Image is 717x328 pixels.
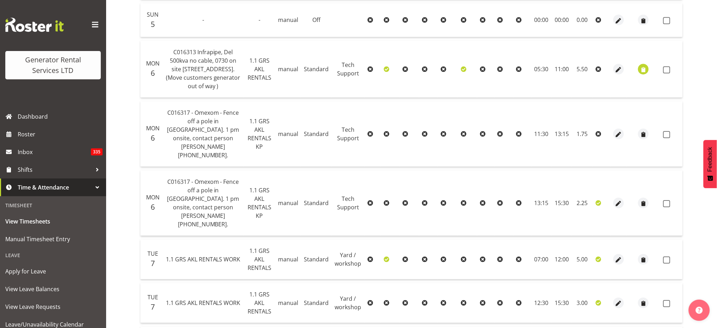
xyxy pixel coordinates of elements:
[2,230,104,248] a: Manual Timesheet Entry
[707,147,713,172] span: Feedback
[248,57,271,81] span: 1.1 GRS AKL RENTALS
[278,255,298,263] span: manual
[151,202,155,212] span: 6
[5,234,101,244] span: Manual Timesheet Entry
[531,101,552,167] td: 11:30
[696,307,703,314] img: help-xxl-2.png
[2,262,104,280] a: Apply for Leave
[167,109,239,159] span: C016317 - Omexom - Fence off a pole in [GEOGRAPHIC_DATA]. 1 pm onsite, contact person [PERSON_NAM...
[552,3,572,37] td: 00:00
[148,250,158,258] span: Tue
[531,170,552,236] td: 13:15
[335,295,362,311] span: Yard / workshop
[248,186,271,220] span: 1.1 GRS AKL RENTALS KP
[18,129,103,140] span: Roster
[337,195,359,211] span: Tech Support
[552,239,572,279] td: 12:00
[301,41,331,98] td: Standard
[18,111,103,122] span: Dashboard
[552,283,572,323] td: 15:30
[278,199,298,207] span: manual
[167,178,239,228] span: C016317 - Omexom - Fence off a pole in [GEOGRAPHIC_DATA]. 1 pm onsite, contact person [PERSON_NAM...
[148,293,158,301] span: Tue
[552,170,572,236] td: 15:30
[5,18,64,32] img: Rosterit website logo
[337,126,359,142] span: Tech Support
[166,48,241,90] span: C016313 Infrapipe, Del 500kva no cable, 0730 on site [STREET_ADDRESS]. (Move customers generator ...
[5,301,101,312] span: View Leave Requests
[146,60,160,67] span: Mon
[2,198,104,213] div: Timesheet
[301,170,331,236] td: Standard
[248,117,271,151] span: 1.1 GRS AKL RENTALS KP
[278,130,298,138] span: manual
[151,302,155,312] span: 7
[552,101,572,167] td: 13:15
[151,19,155,29] span: 5
[278,16,298,24] span: manual
[572,239,593,279] td: 5.00
[2,248,104,262] div: Leave
[301,101,331,167] td: Standard
[5,284,101,294] span: View Leave Balances
[166,255,241,263] span: 1.1 GRS AKL RENTALS WORK
[151,258,155,268] span: 7
[704,140,717,188] button: Feedback - Show survey
[572,170,593,236] td: 2.25
[572,3,593,37] td: 0.00
[146,124,160,132] span: Mon
[2,280,104,298] a: View Leave Balances
[12,55,94,76] div: Generator Rental Services LTD
[531,41,552,98] td: 05:30
[572,101,593,167] td: 1.75
[301,239,331,279] td: Standard
[335,251,362,267] span: Yard / workshop
[151,133,155,143] span: 6
[301,283,331,323] td: Standard
[572,41,593,98] td: 5.50
[2,298,104,316] a: View Leave Requests
[2,213,104,230] a: View Timesheets
[572,283,593,323] td: 3.00
[531,283,552,323] td: 12:30
[301,3,331,37] td: Off
[18,182,92,193] span: Time & Attendance
[278,299,298,307] span: manual
[5,216,101,227] span: View Timesheets
[202,16,204,24] span: -
[278,65,298,73] span: manual
[531,3,552,37] td: 00:00
[248,290,271,315] span: 1.1 GRS AKL RENTALS
[18,164,92,175] span: Shifts
[147,11,159,18] span: Sun
[146,193,160,201] span: Mon
[151,68,155,78] span: 6
[18,147,91,157] span: Inbox
[5,266,101,277] span: Apply for Leave
[91,148,103,155] span: 335
[248,247,271,272] span: 1.1 GRS AKL RENTALS
[259,16,260,24] span: -
[166,299,241,307] span: 1.1 GRS AKL RENTALS WORK
[531,239,552,279] td: 07:00
[337,61,359,77] span: Tech Support
[552,41,572,98] td: 11:00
